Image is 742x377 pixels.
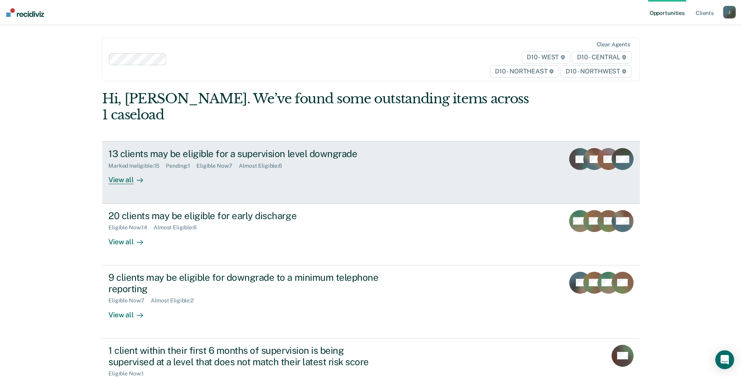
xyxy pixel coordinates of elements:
div: Eligible Now : 7 [196,163,239,169]
div: View all [108,231,152,246]
img: Recidiviz [6,8,44,17]
div: Pending : 1 [166,163,196,169]
span: D10 - NORTHEAST [490,65,559,78]
span: D10 - WEST [522,51,570,64]
div: Eligible Now : 1 [108,370,150,377]
div: Marked Ineligible : 15 [108,163,166,169]
span: D10 - CENTRAL [572,51,632,64]
div: 9 clients may be eligible for downgrade to a minimum telephone reporting [108,272,384,295]
div: Eligible Now : 7 [108,297,151,304]
div: View all [108,169,152,185]
div: Eligible Now : 14 [108,224,154,231]
div: View all [108,304,152,319]
span: D10 - NORTHWEST [561,65,631,78]
a: 20 clients may be eligible for early dischargeEligible Now:14Almost Eligible:6View all [102,204,640,265]
div: Almost Eligible : 6 [154,224,203,231]
a: 13 clients may be eligible for a supervision level downgradeMarked Ineligible:15Pending:1Eligible... [102,141,640,203]
div: Clear agents [597,41,630,48]
div: 1 client within their first 6 months of supervision is being supervised at a level that does not ... [108,345,384,368]
a: 9 clients may be eligible for downgrade to a minimum telephone reportingEligible Now:7Almost Elig... [102,265,640,339]
div: Almost Eligible : 2 [151,297,200,304]
button: J [723,6,736,18]
div: 13 clients may be eligible for a supervision level downgrade [108,148,384,159]
div: 20 clients may be eligible for early discharge [108,210,384,221]
div: Open Intercom Messenger [715,350,734,369]
div: Almost Eligible : 6 [239,163,288,169]
div: Hi, [PERSON_NAME]. We’ve found some outstanding items across 1 caseload [102,91,532,123]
